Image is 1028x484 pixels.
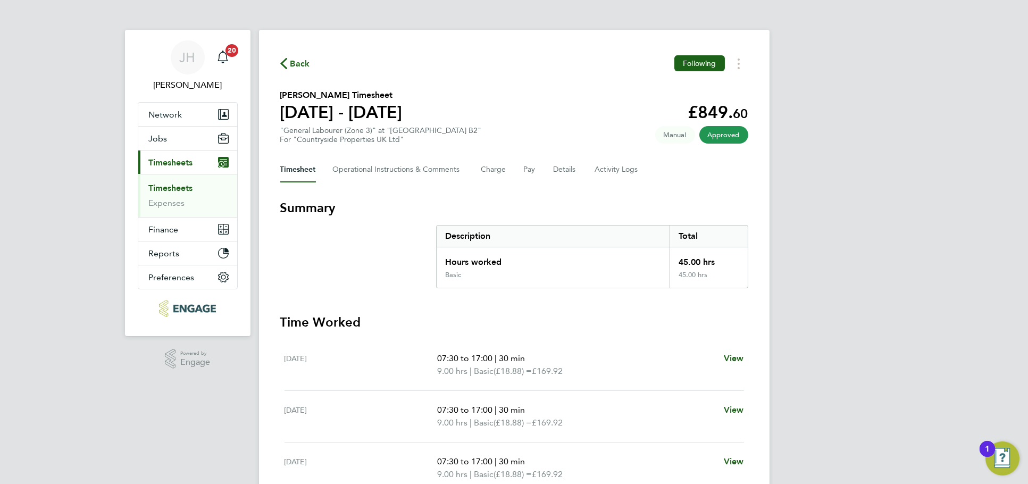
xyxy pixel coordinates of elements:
h3: Summary [280,199,748,216]
img: pcrnet-logo-retina.png [159,300,216,317]
button: Reports [138,241,237,265]
span: Following [683,59,716,68]
span: Basic [474,365,494,378]
h2: [PERSON_NAME] Timesheet [280,89,403,102]
button: Operational Instructions & Comments [333,157,464,182]
span: 9.00 hrs [437,418,467,428]
span: View [724,353,744,363]
app-decimal: £849. [688,102,748,122]
span: This timesheet was manually created. [655,126,695,144]
span: Network [149,110,182,120]
span: | [495,405,497,415]
div: [DATE] [285,404,438,429]
span: | [470,418,472,428]
button: Timesheet [280,157,316,182]
span: Preferences [149,272,195,282]
button: Details [554,157,578,182]
span: | [495,456,497,466]
div: Timesheets [138,174,237,217]
button: Pay [524,157,537,182]
button: Jobs [138,127,237,150]
div: [DATE] [285,455,438,481]
span: 60 [733,106,748,121]
button: Back [280,57,310,70]
span: £169.92 [532,469,563,479]
button: Timesheets Menu [729,55,748,72]
span: 9.00 hrs [437,469,467,479]
span: 07:30 to 17:00 [437,405,492,415]
span: | [470,366,472,376]
button: Network [138,103,237,126]
span: 20 [225,44,238,57]
div: Hours worked [437,247,670,271]
span: Basic [474,468,494,481]
span: JH [180,51,196,64]
span: (£18.88) = [494,469,532,479]
a: Timesheets [149,183,193,193]
a: View [724,404,744,416]
a: View [724,455,744,468]
div: 45.00 hrs [670,271,747,288]
span: (£18.88) = [494,418,532,428]
span: 07:30 to 17:00 [437,353,492,363]
div: Basic [445,271,461,279]
span: View [724,456,744,466]
span: 30 min [499,405,525,415]
span: £169.92 [532,366,563,376]
a: View [724,352,744,365]
div: Total [670,226,747,247]
button: Finance [138,218,237,241]
a: 20 [212,40,233,74]
span: 07:30 to 17:00 [437,456,492,466]
span: View [724,405,744,415]
a: JH[PERSON_NAME] [138,40,238,91]
span: Jess Hogan [138,79,238,91]
span: 30 min [499,456,525,466]
span: Finance [149,224,179,235]
span: | [495,353,497,363]
div: Description [437,226,670,247]
nav: Main navigation [125,30,250,336]
div: For "Countryside Properties UK Ltd" [280,135,482,144]
div: "General Labourer (Zone 3)" at "[GEOGRAPHIC_DATA] B2" [280,126,482,144]
span: (£18.88) = [494,366,532,376]
div: 1 [985,449,990,463]
a: Expenses [149,198,185,208]
span: 30 min [499,353,525,363]
h3: Time Worked [280,314,748,331]
a: Powered byEngage [165,349,210,369]
span: Powered by [180,349,210,358]
button: Charge [481,157,507,182]
button: Activity Logs [595,157,640,182]
span: Timesheets [149,157,193,168]
div: Summary [436,225,748,288]
h1: [DATE] - [DATE] [280,102,403,123]
button: Timesheets [138,151,237,174]
span: £169.92 [532,418,563,428]
span: | [470,469,472,479]
button: Open Resource Center, 1 new notification [985,441,1019,475]
span: Back [290,57,310,70]
span: Jobs [149,133,168,144]
div: 45.00 hrs [670,247,747,271]
button: Preferences [138,265,237,289]
span: Engage [180,358,210,367]
button: Following [674,55,724,71]
div: [DATE] [285,352,438,378]
a: Go to home page [138,300,238,317]
span: Basic [474,416,494,429]
span: 9.00 hrs [437,366,467,376]
span: Reports [149,248,180,258]
span: This timesheet has been approved. [699,126,748,144]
